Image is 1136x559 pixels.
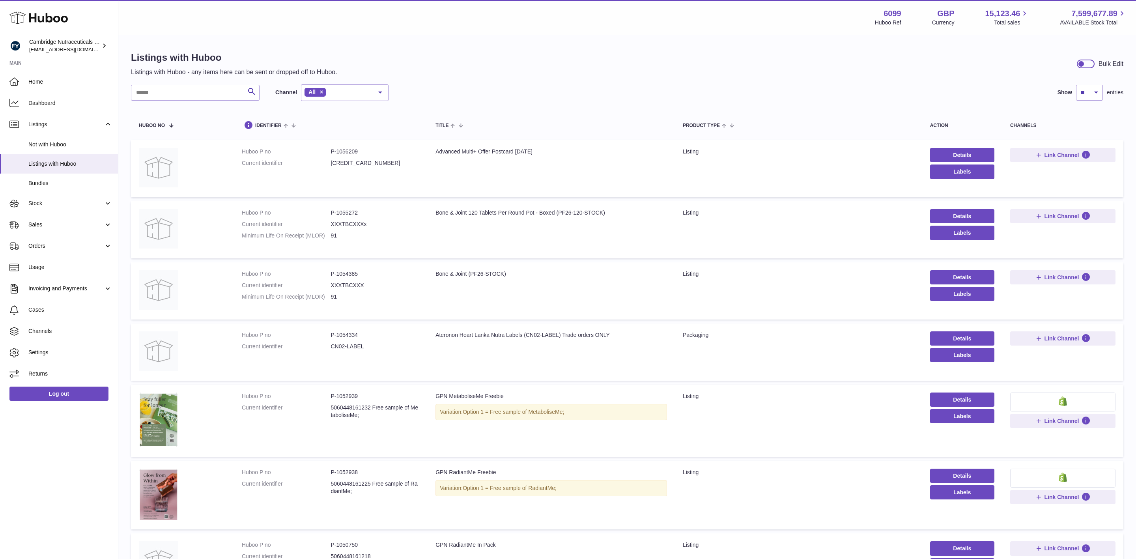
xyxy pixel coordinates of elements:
span: entries [1107,89,1123,96]
a: Details [930,331,994,346]
div: listing [683,148,914,155]
div: listing [683,541,914,549]
div: GPN MetaboliseMe Freebie [435,393,667,400]
button: Labels [930,226,994,240]
div: listing [683,209,914,217]
a: 15,123.46 Total sales [985,8,1029,26]
span: 15,123.46 [985,8,1020,19]
span: Link Channel [1044,417,1079,424]
div: listing [683,393,914,400]
span: Huboo no [139,123,165,128]
span: Option 1 = Free sample of RadiantMe; [463,485,557,491]
button: Labels [930,287,994,301]
button: Labels [930,409,994,423]
a: Details [930,393,994,407]
dt: Huboo P no [242,331,331,339]
button: Labels [930,165,994,179]
a: 7,599,677.89 AVAILABLE Stock Total [1060,8,1127,26]
a: Details [930,541,994,555]
span: Total sales [994,19,1029,26]
button: Link Channel [1010,541,1115,555]
span: Bundles [28,179,112,187]
a: Details [930,469,994,483]
a: Details [930,209,994,223]
span: [EMAIL_ADDRESS][DOMAIN_NAME] [29,46,116,52]
div: Huboo Ref [875,19,901,26]
span: Link Channel [1044,545,1079,552]
dt: Minimum Life On Receipt (MLOR) [242,293,331,301]
div: listing [683,270,914,278]
dd: P-1056209 [331,148,420,155]
dt: Current identifier [242,159,331,167]
img: shopify-small.png [1059,473,1067,482]
button: Link Channel [1010,270,1115,284]
span: Link Channel [1044,274,1079,281]
dd: 91 [331,293,420,301]
span: Home [28,78,112,86]
dd: P-1055272 [331,209,420,217]
strong: GBP [937,8,954,19]
dt: Current identifier [242,404,331,419]
div: action [930,123,994,128]
dd: 91 [331,232,420,239]
button: Labels [930,348,994,362]
span: Listings with Huboo [28,160,112,168]
dd: XXXTBCXXXx [331,221,420,228]
div: Advanced Multi+ Offer Postcard [DATE] [435,148,667,155]
div: GPN RadiantMe Freebie [435,469,667,476]
img: shopify-small.png [1059,396,1067,406]
dt: Current identifier [242,343,331,350]
dd: P-1052938 [331,469,420,476]
img: Advanced Multi+ Offer Postcard September 2025 [139,148,178,187]
dt: Minimum Life On Receipt (MLOR) [242,232,331,239]
img: GPN RadiantMe Freebie [139,469,178,520]
span: identifier [255,123,282,128]
span: Returns [28,370,112,378]
span: Link Channel [1044,335,1079,342]
div: Variation: [435,480,667,496]
span: Channels [28,327,112,335]
button: Link Channel [1010,490,1115,504]
dd: CN02-LABEL [331,343,420,350]
span: Usage [28,264,112,271]
dd: P-1054334 [331,331,420,339]
span: Link Channel [1044,494,1079,501]
div: Currency [932,19,955,26]
span: Orders [28,242,104,250]
a: Details [930,148,994,162]
div: Cambridge Nutraceuticals Ltd [29,38,100,53]
span: Not with Huboo [28,141,112,148]
img: GPN MetaboliseMe Freebie [139,393,178,447]
img: Ateronon Heart Lanka Nutra Labels (CN02-LABEL) Trade orders ONLY [139,331,178,371]
span: Link Channel [1044,151,1079,159]
img: Bone & Joint (PF26-STOCK) [139,270,178,310]
span: Settings [28,349,112,356]
img: Bone & Joint 120 Tablets Per Round Pot - Boxed (PF26-120-STOCK) [139,209,178,249]
dd: [CREDIT_CARD_NUMBER] [331,159,420,167]
span: Invoicing and Payments [28,285,104,292]
strong: 6099 [884,8,901,19]
dd: 5060448161232 Free sample of MetaboliseMe; [331,404,420,419]
button: Link Channel [1010,414,1115,428]
div: Bulk Edit [1099,60,1123,68]
div: listing [683,469,914,476]
dd: 5060448161225 Free sample of RadiantMe; [331,480,420,495]
span: Dashboard [28,99,112,107]
span: Cases [28,306,112,314]
span: All [308,89,316,95]
a: Log out [9,387,108,401]
h1: Listings with Huboo [131,51,337,64]
dd: P-1054385 [331,270,420,278]
dt: Huboo P no [242,270,331,278]
button: Labels [930,485,994,499]
span: Stock [28,200,104,207]
dd: P-1052939 [331,393,420,400]
dt: Current identifier [242,221,331,228]
div: channels [1010,123,1115,128]
div: Bone & Joint (PF26-STOCK) [435,270,667,278]
div: GPN RadiantMe In Pack [435,541,667,549]
dt: Current identifier [242,480,331,495]
span: Link Channel [1044,213,1079,220]
span: 7,599,677.89 [1071,8,1117,19]
dd: P-1050750 [331,541,420,549]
